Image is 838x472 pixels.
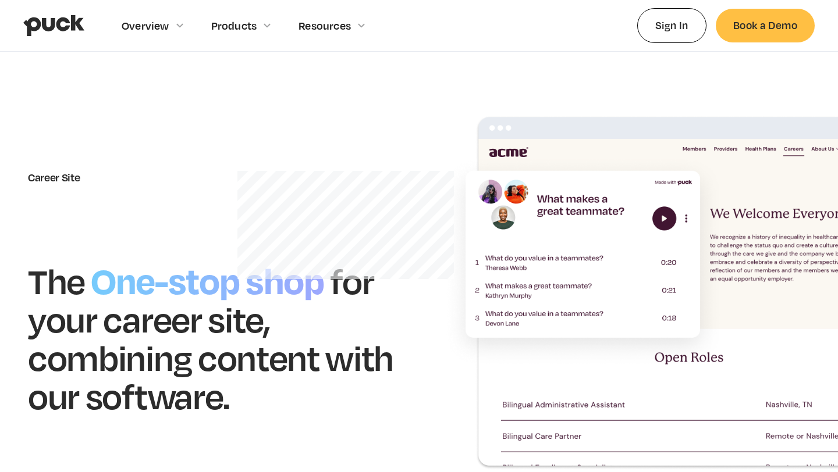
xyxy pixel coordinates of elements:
[122,19,169,32] div: Overview
[299,19,351,32] div: Resources
[28,259,393,417] h1: for your career site, combining content with our software.
[637,8,706,42] a: Sign In
[211,19,257,32] div: Products
[716,9,815,42] a: Book a Demo
[85,254,330,304] h1: One-stop shop
[28,171,396,184] div: Career Site
[28,259,85,302] h1: The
